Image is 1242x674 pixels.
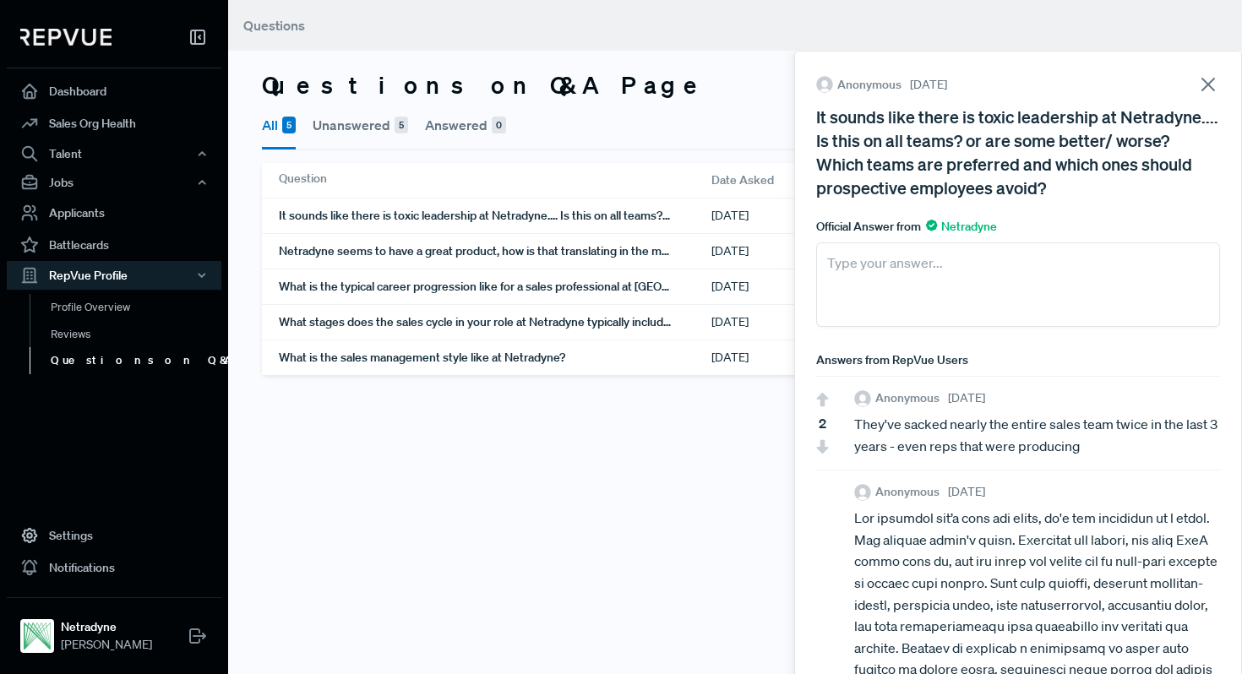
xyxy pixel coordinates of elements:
[875,389,940,407] span: Anonymous
[279,305,711,340] div: What stages does the sales cycle in your role at Netradyne typically include, and have you notice...
[243,17,305,34] span: Questions
[816,351,1220,369] div: Answers from RepVue Users
[7,139,221,168] button: Talent
[7,107,221,139] a: Sales Org Health
[816,105,1220,199] div: It sounds like there is toxic leadership at Netradyne.... Is this on all teams? or are some bette...
[7,75,221,107] a: Dashboard
[711,340,863,375] div: [DATE]
[30,294,244,321] a: Profile Overview
[910,76,947,94] span: [DATE]
[61,618,152,636] strong: Netradyne
[425,103,506,147] button: Answered
[262,103,296,149] button: All
[7,197,221,229] a: Applicants
[837,76,902,94] span: Anonymous
[7,168,221,197] button: Jobs
[279,198,711,233] div: It sounds like there is toxic leadership at Netradyne.... Is this on all teams? or are some bette...
[279,163,711,198] div: Question
[816,218,1220,236] div: Official Answer from
[395,117,408,133] span: 5
[926,219,997,234] span: Netradyne
[711,163,863,198] div: Date Asked
[61,636,152,654] span: [PERSON_NAME]
[711,269,863,304] div: [DATE]
[20,29,112,46] img: RepVue
[30,347,244,374] a: Questions on Q&A
[30,321,244,348] a: Reviews
[282,117,296,133] span: 5
[7,597,221,660] a: NetradyneNetradyne[PERSON_NAME]
[7,519,221,552] a: Settings
[7,261,221,290] button: RepVue Profile
[711,198,863,233] div: [DATE]
[313,103,408,147] button: Unanswered
[279,234,711,269] div: Netradyne seems to have a great product, how is that translating in the market? What are the bott...
[492,117,506,133] span: 0
[711,305,863,340] div: [DATE]
[948,389,985,407] span: [DATE]
[279,269,711,304] div: What is the typical career progression like for a sales professional at [GEOGRAPHIC_DATA]?
[24,622,51,650] img: Netradyne
[262,71,708,100] h3: Questions on Q&A Page
[711,234,863,269] div: [DATE]
[279,340,711,375] div: What is the sales management style like at Netradyne?
[7,229,221,261] a: Battlecards
[7,552,221,584] a: Notifications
